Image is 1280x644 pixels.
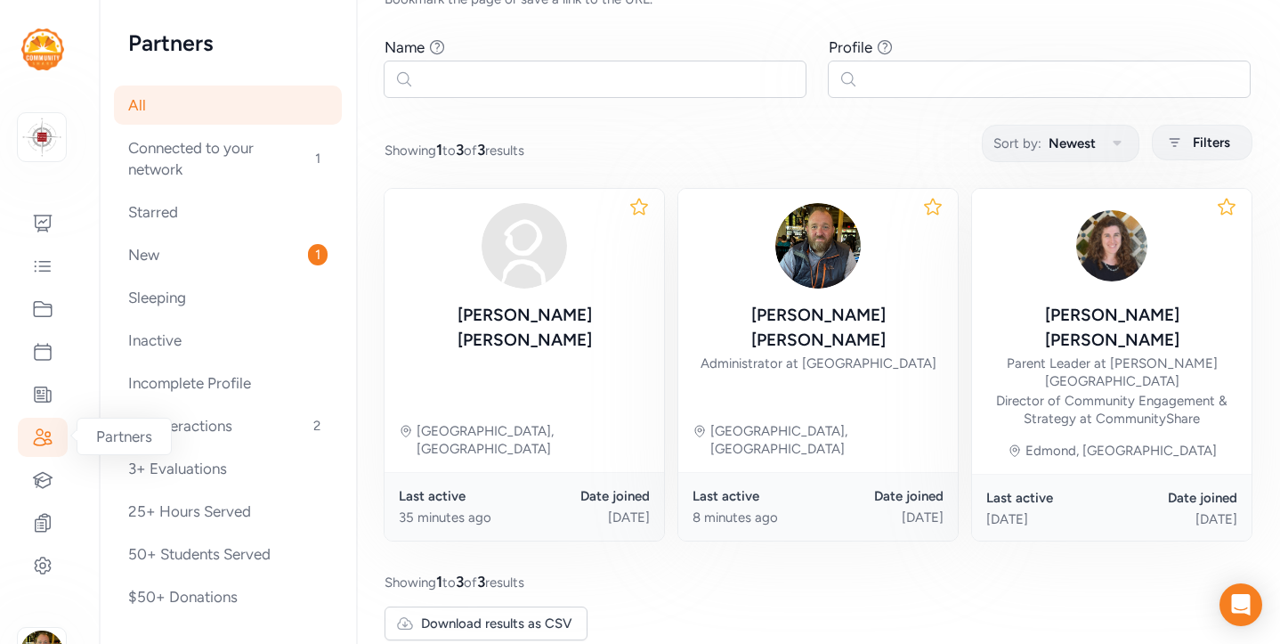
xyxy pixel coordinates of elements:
[114,363,342,403] div: Incomplete Profile
[114,492,342,531] div: 25+ Hours Served
[385,571,524,592] span: Showing to of results
[128,29,328,57] h2: Partners
[306,415,328,436] span: 2
[1112,510,1237,528] div: [DATE]
[421,615,572,632] span: Download results as CSV
[482,203,567,289] img: avatar38fbb18c.svg
[693,487,818,505] div: Last active
[1193,132,1230,153] span: Filters
[818,509,944,526] div: [DATE]
[114,128,342,189] div: Connected to your network
[1069,203,1154,289] img: xHGhUblRSFqCpjepzwsd
[986,510,1112,528] div: [DATE]
[21,29,64,70] img: logo
[693,509,818,526] div: 8 minutes ago
[524,487,650,505] div: Date joined
[308,244,328,265] span: 1
[829,37,872,58] div: Profile
[1112,489,1237,507] div: Date joined
[385,37,425,58] div: Name
[114,235,342,274] div: New
[385,607,587,640] button: Download results as CSV
[986,489,1112,507] div: Last active
[114,406,342,445] div: No Interactions
[986,303,1237,353] div: [PERSON_NAME] [PERSON_NAME]
[114,321,342,360] div: Inactive
[114,278,342,317] div: Sleeping
[477,573,485,591] span: 3
[308,148,328,169] span: 1
[477,141,485,159] span: 3
[1025,442,1217,460] div: Edmond, [GEOGRAPHIC_DATA]
[399,487,524,505] div: Last active
[114,86,342,125] div: All
[1049,133,1096,154] span: Newest
[456,573,464,591] span: 3
[993,133,1041,154] span: Sort by:
[456,141,464,159] span: 3
[22,118,61,157] img: logo
[417,422,650,458] div: [GEOGRAPHIC_DATA], [GEOGRAPHIC_DATA]
[818,487,944,505] div: Date joined
[436,573,442,591] span: 1
[982,125,1139,162] button: Sort by:Newest
[710,422,944,458] div: [GEOGRAPHIC_DATA], [GEOGRAPHIC_DATA]
[114,534,342,574] div: 50+ Students Served
[385,139,524,160] span: Showing to of results
[114,577,342,616] div: $50+ Donations
[399,303,650,353] div: [PERSON_NAME] [PERSON_NAME]
[701,355,936,372] div: Administrator at [GEOGRAPHIC_DATA]
[399,509,524,526] div: 35 minutes ago
[986,392,1237,428] div: Director of Community Engagement & Strategy at CommunityShare
[114,449,342,488] div: 3+ Evaluations
[693,303,944,353] div: [PERSON_NAME] [PERSON_NAME]
[524,509,650,526] div: [DATE]
[775,203,861,289] img: 6zk4izn8ROGC0BpKjWRl
[986,355,1237,390] div: Parent Leader at [PERSON_NAME][GEOGRAPHIC_DATA]
[436,141,442,159] span: 1
[114,192,342,232] div: Starred
[1219,583,1262,626] div: Open Intercom Messenger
